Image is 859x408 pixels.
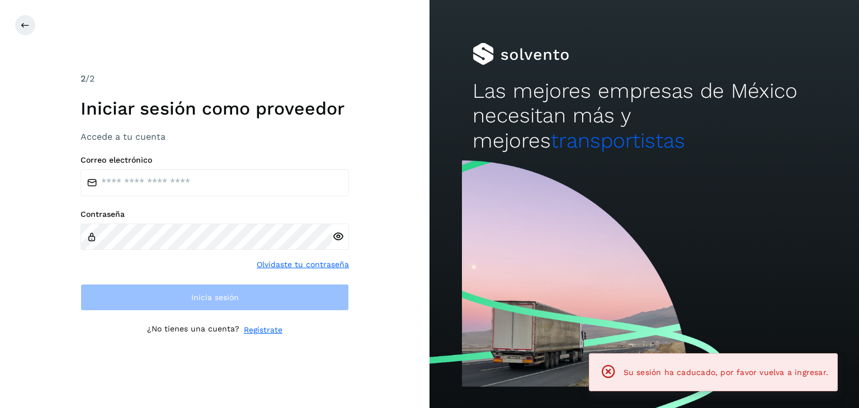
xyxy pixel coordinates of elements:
h1: Iniciar sesión como proveedor [81,98,349,119]
span: transportistas [551,129,685,153]
span: 2 [81,73,86,84]
h2: Las mejores empresas de México necesitan más y mejores [473,79,816,153]
span: Inicia sesión [191,293,239,301]
label: Contraseña [81,210,349,219]
div: /2 [81,72,349,86]
button: Inicia sesión [81,284,349,311]
a: Olvidaste tu contraseña [257,259,349,271]
label: Correo electrónico [81,155,349,165]
h3: Accede a tu cuenta [81,131,349,142]
span: Su sesión ha caducado, por favor vuelva a ingresar. [624,368,828,377]
a: Regístrate [244,324,282,336]
p: ¿No tienes una cuenta? [147,324,239,336]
